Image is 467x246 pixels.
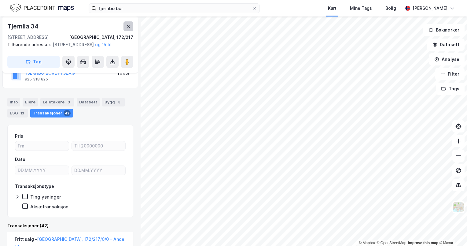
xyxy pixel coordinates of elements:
div: Tinglysninger [30,194,61,200]
img: logo.f888ab2527a4732fd821a326f86c7f29.svg [10,3,74,13]
div: Bolig [385,5,396,12]
div: 3 [66,99,72,105]
div: 8 [116,99,122,105]
iframe: Chat Widget [436,217,467,246]
div: Mine Tags [350,5,372,12]
button: Filter [435,68,465,80]
div: Transaksjoner (42) [7,222,133,229]
input: Fra [15,141,69,151]
div: ESG [7,109,28,117]
input: Til 20000000 [72,141,125,151]
input: DD.MM.YYYY [72,166,125,175]
div: Eiere [23,98,38,106]
a: OpenStreetMap [377,241,406,245]
div: Aksjetransaksjon [30,204,68,210]
div: [STREET_ADDRESS] [7,34,49,41]
input: DD.MM.YYYY [15,166,69,175]
div: 100% [117,69,129,77]
div: [STREET_ADDRESS] [7,41,128,48]
div: 925 318 825 [25,77,48,82]
button: Tag [7,56,60,68]
div: Tjernlia 34 [7,21,40,31]
div: Dato [15,156,25,163]
a: Improve this map [408,241,438,245]
button: Tags [436,83,465,95]
div: Pris [15,132,23,140]
div: Bygg [102,98,125,106]
span: Tilhørende adresser: [7,42,53,47]
button: Bokmerker [423,24,465,36]
div: 42 [64,110,71,116]
div: 13 [19,110,25,116]
img: Z [453,201,464,213]
a: Mapbox [359,241,376,245]
div: [GEOGRAPHIC_DATA], 172/217 [69,34,133,41]
div: Leietakere [40,98,74,106]
div: Kart [328,5,336,12]
div: Info [7,98,20,106]
div: Transaksjoner [30,109,73,117]
button: Analyse [429,53,465,65]
div: [PERSON_NAME] [413,5,447,12]
div: Kontrollprogram for chat [436,217,467,246]
button: Datasett [427,39,465,51]
div: Transaksjonstype [15,183,54,190]
div: Datasett [77,98,100,106]
input: Søk på adresse, matrikkel, gårdeiere, leietakere eller personer [96,4,252,13]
